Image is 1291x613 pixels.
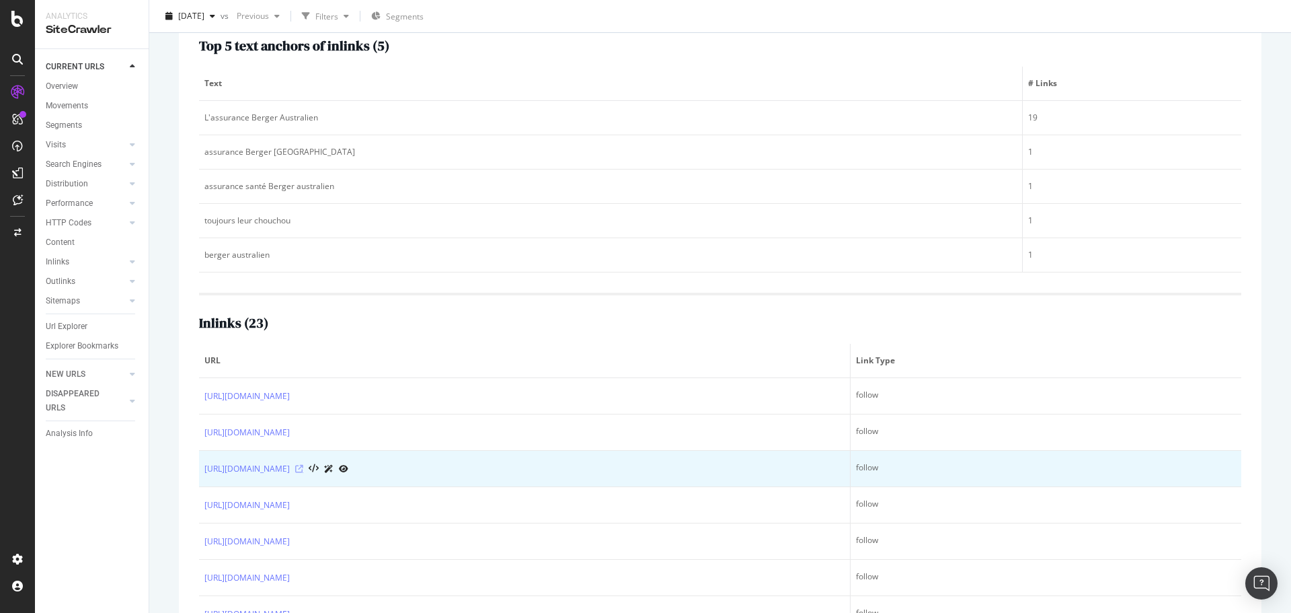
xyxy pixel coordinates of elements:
[199,316,268,330] h2: Inlinks ( 23 )
[46,138,66,152] div: Visits
[851,524,1241,560] td: follow
[46,196,126,211] a: Performance
[204,571,290,585] a: [URL][DOMAIN_NAME]
[46,60,104,74] div: CURRENT URLS
[46,387,126,415] a: DISAPPEARED URLS
[204,215,1017,227] div: toujours leur chouchou
[309,464,319,474] button: View HTML Source
[204,462,290,476] a: [URL][DOMAIN_NAME]
[204,535,290,548] a: [URL][DOMAIN_NAME]
[204,426,290,439] a: [URL][DOMAIN_NAME]
[295,465,303,473] a: Visit Online Page
[231,5,285,27] button: Previous
[851,560,1241,596] td: follow
[46,236,139,250] a: Content
[46,99,88,113] div: Movements
[46,177,88,191] div: Distribution
[1028,77,1233,89] span: # Links
[851,451,1241,487] td: follow
[856,355,1233,367] span: Link Type
[46,294,80,308] div: Sitemaps
[46,320,139,334] a: Url Explorer
[178,10,204,22] span: 2025 Aug. 24th
[46,99,139,113] a: Movements
[46,11,138,22] div: Analytics
[160,5,221,27] button: [DATE]
[204,112,1017,124] div: L'assurance Berger Australien
[204,249,1017,261] div: berger australien
[46,275,75,289] div: Outlinks
[46,196,93,211] div: Performance
[315,10,338,22] div: Filters
[204,146,1017,158] div: assurance Berger [GEOGRAPHIC_DATA]
[46,118,139,133] a: Segments
[46,339,139,353] a: Explorer Bookmarks
[46,22,138,38] div: SiteCrawler
[297,5,354,27] button: Filters
[366,5,429,27] button: Segments
[1028,112,1236,124] div: 19
[204,390,290,403] a: [URL][DOMAIN_NAME]
[46,339,118,353] div: Explorer Bookmarks
[46,157,126,172] a: Search Engines
[199,38,389,53] h2: Top 5 text anchors of inlinks ( 5 )
[1028,215,1236,227] div: 1
[204,355,841,367] span: URL
[46,157,102,172] div: Search Engines
[46,275,126,289] a: Outlinks
[46,294,126,308] a: Sitemaps
[46,118,82,133] div: Segments
[46,367,126,382] a: NEW URLS
[1028,249,1236,261] div: 1
[204,77,1013,89] span: Text
[221,10,231,22] span: vs
[46,177,126,191] a: Distribution
[1028,180,1236,192] div: 1
[46,216,126,230] a: HTTP Codes
[851,378,1241,414] td: follow
[851,414,1241,451] td: follow
[46,427,93,441] div: Analysis Info
[46,387,114,415] div: DISAPPEARED URLS
[231,10,269,22] span: Previous
[46,236,75,250] div: Content
[339,462,348,476] a: URL Inspection
[46,79,139,94] a: Overview
[204,499,290,512] a: [URL][DOMAIN_NAME]
[46,367,85,382] div: NEW URLS
[46,427,139,441] a: Analysis Info
[1245,567,1278,600] div: Open Intercom Messenger
[386,11,424,22] span: Segments
[46,60,126,74] a: CURRENT URLS
[46,320,87,334] div: Url Explorer
[324,462,334,476] a: AI Url Details
[46,216,91,230] div: HTTP Codes
[1028,146,1236,158] div: 1
[204,180,1017,192] div: assurance santé Berger australien
[851,487,1241,524] td: follow
[46,255,69,269] div: Inlinks
[46,79,78,94] div: Overview
[46,255,126,269] a: Inlinks
[46,138,126,152] a: Visits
